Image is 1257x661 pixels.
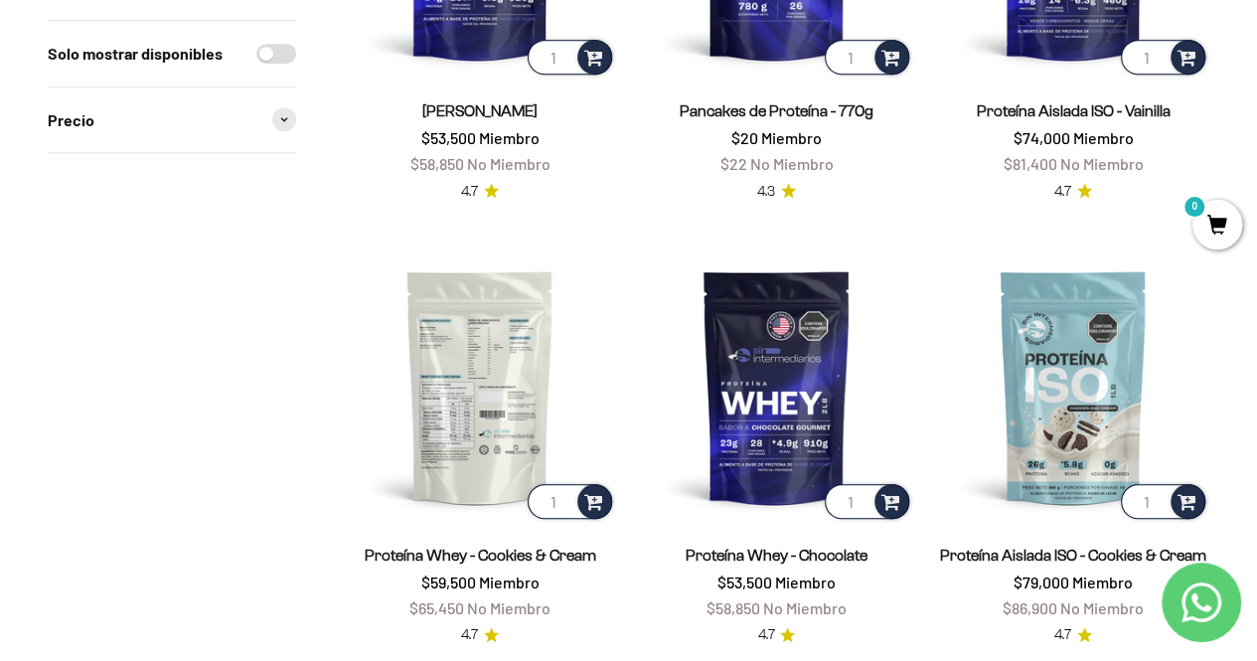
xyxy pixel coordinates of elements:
[461,624,499,646] a: 4.74.7 de 5.0 estrellas
[717,573,772,591] span: $53,500
[1003,598,1057,617] span: $86,900
[461,181,499,203] a: 4.74.7 de 5.0 estrellas
[757,624,774,646] span: 4.7
[365,547,596,564] a: Proteína Whey - Cookies & Cream
[1059,154,1143,173] span: No Miembro
[409,598,464,617] span: $65,450
[1013,128,1069,147] span: $74,000
[976,102,1170,119] a: Proteína Aislada ISO - Vainilla
[48,107,94,133] span: Precio
[763,598,847,617] span: No Miembro
[775,573,836,591] span: Miembro
[421,573,476,591] span: $59,500
[344,250,616,523] img: Proteína Whey - Cookies & Cream
[757,624,795,646] a: 4.74.7 de 5.0 estrellas
[461,624,478,646] span: 4.7
[757,181,775,203] span: 4.3
[680,102,873,119] a: Pancakes de Proteína - 770g
[719,154,746,173] span: $22
[686,547,867,564] a: Proteína Whey - Chocolate
[1192,216,1242,238] a: 0
[1054,624,1071,646] span: 4.7
[940,547,1206,564] a: Proteína Aislada ISO - Cookies & Cream
[1003,154,1056,173] span: $81,400
[48,41,223,67] label: Solo mostrar disponibles
[757,181,796,203] a: 4.34.3 de 5.0 estrellas
[422,102,538,119] a: [PERSON_NAME]
[479,128,540,147] span: Miembro
[1054,181,1092,203] a: 4.74.7 de 5.0 estrellas
[1072,128,1133,147] span: Miembro
[410,154,464,173] span: $58,850
[761,128,822,147] span: Miembro
[1054,624,1092,646] a: 4.74.7 de 5.0 estrellas
[1060,598,1144,617] span: No Miembro
[1014,573,1069,591] span: $79,000
[48,87,296,153] summary: Precio
[1182,195,1206,219] mark: 0
[1072,573,1133,591] span: Miembro
[1054,181,1071,203] span: 4.7
[467,154,550,173] span: No Miembro
[731,128,758,147] span: $20
[749,154,833,173] span: No Miembro
[479,573,540,591] span: Miembro
[461,181,478,203] span: 4.7
[707,598,760,617] span: $58,850
[467,598,550,617] span: No Miembro
[421,128,476,147] span: $53,500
